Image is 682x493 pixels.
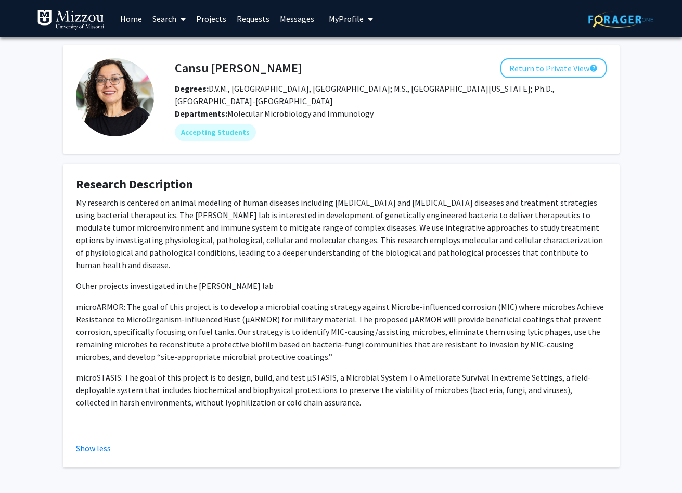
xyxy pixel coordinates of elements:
mat-chip: Accepting Students [175,124,256,141]
span: Molecular Microbiology and Immunology [227,108,374,119]
b: Departments: [175,108,227,119]
iframe: Chat [8,446,44,485]
button: Return to Private View [500,58,607,78]
mat-icon: help [589,62,598,74]
b: Degrees: [175,83,209,94]
span: D.V.M., [GEOGRAPHIC_DATA], [GEOGRAPHIC_DATA]; M.S., [GEOGRAPHIC_DATA][US_STATE]; Ph.D., [GEOGRAPH... [175,83,555,106]
img: Profile Picture [76,58,154,136]
a: Messages [275,1,319,37]
p: microARMOR: The goal of this project is to develop a microbial coating strategy against Microbe-i... [76,300,607,363]
h4: Research Description [76,177,607,192]
img: ForagerOne Logo [588,11,653,28]
a: Requests [231,1,275,37]
a: Home [115,1,147,37]
p: Other projects investigated in the [PERSON_NAME] lab [76,280,607,292]
a: Search [147,1,191,37]
span: My Profile [329,14,364,24]
a: Projects [191,1,231,37]
button: Show less [76,442,111,454]
p: microSTASIS: The goal of this project is to design, build, and test μSTASIS, a Microbial System T... [76,371,607,409]
h4: Cansu [PERSON_NAME] [175,58,302,78]
p: My research is centered on animal modeling of human diseases including [MEDICAL_DATA] and [MEDICA... [76,196,607,271]
img: University of Missouri Logo [37,9,105,30]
